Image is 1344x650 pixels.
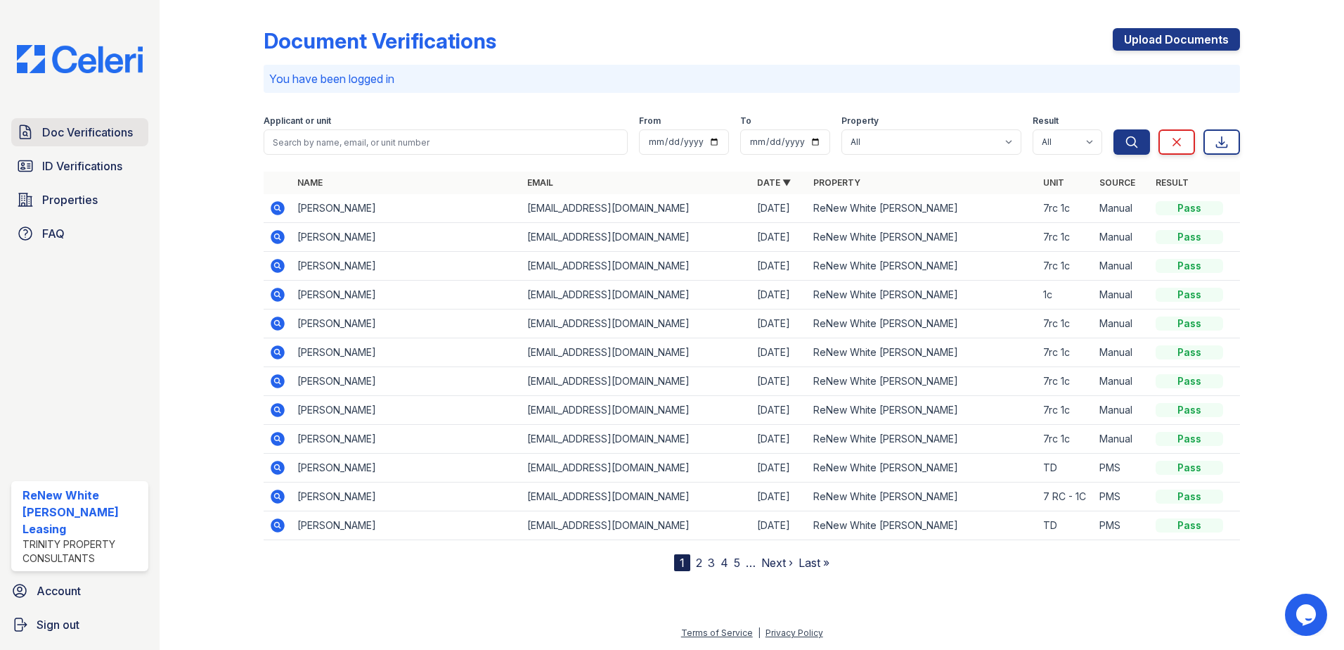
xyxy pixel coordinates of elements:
[1094,310,1150,338] td: Manual
[1038,483,1094,511] td: 7 RC - 1C
[808,396,1038,425] td: ReNew White [PERSON_NAME]
[1094,223,1150,252] td: Manual
[522,281,751,310] td: [EMAIL_ADDRESS][DOMAIN_NAME]
[1156,518,1223,533] div: Pass
[751,511,808,540] td: [DATE]
[681,627,753,638] a: Terms of Service
[522,194,751,223] td: [EMAIL_ADDRESS][DOMAIN_NAME]
[264,129,628,155] input: Search by name, email, or unit number
[292,194,522,223] td: [PERSON_NAME]
[522,252,751,281] td: [EMAIL_ADDRESS][DOMAIN_NAME]
[1094,367,1150,396] td: Manual
[269,70,1234,87] p: You have been logged in
[1156,317,1223,331] div: Pass
[292,310,522,338] td: [PERSON_NAME]
[1156,432,1223,446] div: Pass
[751,252,808,281] td: [DATE]
[751,223,808,252] td: [DATE]
[751,310,808,338] td: [DATE]
[11,152,148,180] a: ID Verifications
[799,556,829,570] a: Last »
[292,396,522,425] td: [PERSON_NAME]
[1094,511,1150,540] td: PMS
[522,338,751,367] td: [EMAIL_ADDRESS][DOMAIN_NAME]
[1285,594,1330,636] iframe: chat widget
[11,219,148,248] a: FAQ
[1113,28,1240,51] a: Upload Documents
[264,28,496,53] div: Document Verifications
[1094,454,1150,483] td: PMS
[808,281,1038,310] td: ReNew White [PERSON_NAME]
[808,367,1038,396] td: ReNew White [PERSON_NAME]
[522,396,751,425] td: [EMAIL_ADDRESS][DOMAIN_NAME]
[1156,461,1223,475] div: Pass
[522,454,751,483] td: [EMAIL_ADDRESS][DOMAIN_NAME]
[1038,281,1094,310] td: 1c
[1038,310,1094,338] td: 7rc 1c
[808,310,1038,338] td: ReNew White [PERSON_NAME]
[292,338,522,367] td: [PERSON_NAME]
[522,223,751,252] td: [EMAIL_ADDRESS][DOMAIN_NAME]
[42,191,98,208] span: Properties
[22,487,143,537] div: ReNew White [PERSON_NAME] Leasing
[639,115,661,127] label: From
[696,556,702,570] a: 2
[1156,230,1223,244] div: Pass
[751,194,808,223] td: [DATE]
[808,223,1038,252] td: ReNew White [PERSON_NAME]
[292,281,522,310] td: [PERSON_NAME]
[1156,288,1223,302] div: Pass
[808,425,1038,454] td: ReNew White [PERSON_NAME]
[757,177,791,188] a: Date ▼
[6,611,154,639] a: Sign out
[1094,281,1150,310] td: Manual
[761,556,793,570] a: Next ›
[1038,223,1094,252] td: 7rc 1c
[42,158,122,174] span: ID Verifications
[292,454,522,483] td: [PERSON_NAME]
[264,115,331,127] label: Applicant or unit
[522,483,751,511] td: [EMAIL_ADDRESS][DOMAIN_NAME]
[11,186,148,214] a: Properties
[758,627,761,638] div: |
[297,177,323,188] a: Name
[751,338,808,367] td: [DATE]
[37,616,79,633] span: Sign out
[1038,454,1094,483] td: TD
[1094,425,1150,454] td: Manual
[751,281,808,310] td: [DATE]
[751,367,808,396] td: [DATE]
[808,483,1038,511] td: ReNew White [PERSON_NAME]
[808,338,1038,367] td: ReNew White [PERSON_NAME]
[6,45,154,73] img: CE_Logo_Blue-a8612792a0a2168367f1c8372b55b34899dd931a85d93a1a3d3e32e68fde9ad4.png
[6,577,154,605] a: Account
[1038,194,1094,223] td: 7rc 1c
[37,582,81,599] span: Account
[751,483,808,511] td: [DATE]
[751,454,808,483] td: [DATE]
[292,367,522,396] td: [PERSON_NAME]
[1038,252,1094,281] td: 7rc 1c
[1156,259,1223,273] div: Pass
[1094,338,1150,367] td: Manual
[1156,201,1223,215] div: Pass
[42,225,65,242] span: FAQ
[1094,483,1150,511] td: PMS
[1094,396,1150,425] td: Manual
[1038,338,1094,367] td: 7rc 1c
[1038,511,1094,540] td: TD
[292,511,522,540] td: [PERSON_NAME]
[765,627,823,638] a: Privacy Policy
[522,425,751,454] td: [EMAIL_ADDRESS][DOMAIN_NAME]
[1156,403,1223,417] div: Pass
[1099,177,1135,188] a: Source
[522,367,751,396] td: [EMAIL_ADDRESS][DOMAIN_NAME]
[721,556,728,570] a: 4
[1033,115,1059,127] label: Result
[42,124,133,141] span: Doc Verifications
[746,554,756,571] span: …
[1094,194,1150,223] td: Manual
[1094,252,1150,281] td: Manual
[808,511,1038,540] td: ReNew White [PERSON_NAME]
